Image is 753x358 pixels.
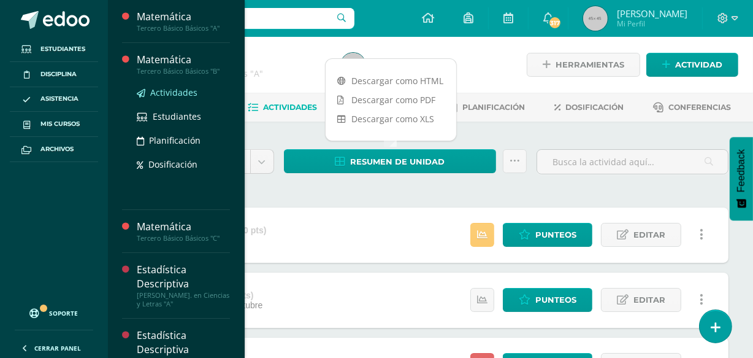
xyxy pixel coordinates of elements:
[224,225,266,235] strong: (100.0 pts)
[40,119,80,129] span: Mis cursos
[137,220,230,234] div: Matemática
[40,144,74,154] span: Archivos
[556,53,624,76] span: Herramientas
[646,53,738,77] a: Actividad
[326,109,456,128] a: Descargar como XLS
[10,87,98,112] a: Asistencia
[137,10,230,33] a: MatemáticaTercero Básico Básicos "A"
[137,67,230,76] div: Tercero Básico Básicos "B"
[617,7,687,20] span: [PERSON_NAME]
[40,44,85,54] span: Estudiantes
[137,329,230,357] div: Estadística Descriptiva
[34,344,81,352] span: Cerrar panel
[669,103,732,112] span: Conferencias
[450,98,526,117] a: Planificación
[10,137,98,162] a: Archivos
[527,53,640,77] a: Herramientas
[633,224,665,246] span: Editar
[149,134,201,146] span: Planificación
[137,53,230,76] a: MatemáticaTercero Básico Básicos "B"
[326,90,456,109] a: Descargar como PDF
[463,103,526,112] span: Planificación
[284,149,496,173] a: Resumen de unidad
[137,291,230,308] div: [PERSON_NAME]. en Ciencias y Letras "A"
[10,37,98,62] a: Estudiantes
[675,53,722,76] span: Actividad
[535,224,576,246] span: Punteos
[566,103,624,112] span: Dosificación
[617,18,687,29] span: Mi Perfil
[150,87,197,98] span: Actividades
[350,150,445,173] span: Resumen de unidad
[137,85,230,99] a: Actividades
[341,53,365,77] img: 45x45
[40,69,77,79] span: Disciplina
[137,109,230,123] a: Estudiantes
[535,289,576,311] span: Punteos
[654,98,732,117] a: Conferencias
[633,289,665,311] span: Editar
[736,149,747,192] span: Feedback
[264,103,318,112] span: Actividades
[326,71,456,90] a: Descargar como HTML
[548,16,562,29] span: 317
[153,111,201,122] span: Estudiantes
[148,158,197,170] span: Dosificación
[137,24,230,33] div: Tercero Básico Básicos "A"
[15,297,93,327] a: Soporte
[137,53,230,67] div: Matemática
[137,10,230,24] div: Matemática
[248,98,318,117] a: Actividades
[137,263,230,291] div: Estadística Descriptiva
[40,94,78,104] span: Asistencia
[503,223,592,247] a: Punteos
[503,288,592,312] a: Punteos
[10,62,98,87] a: Disciplina
[137,133,230,147] a: Planificación
[137,157,230,171] a: Dosificación
[555,98,624,117] a: Dosificación
[583,6,608,31] img: 45x45
[10,112,98,137] a: Mis cursos
[537,150,728,174] input: Busca la actividad aquí...
[137,234,230,243] div: Tercero Básico Básicos "C"
[50,309,78,317] span: Soporte
[137,220,230,243] a: MatemáticaTercero Básico Básicos "C"
[137,263,230,308] a: Estadística Descriptiva[PERSON_NAME]. en Ciencias y Letras "A"
[730,137,753,220] button: Feedback - Mostrar encuesta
